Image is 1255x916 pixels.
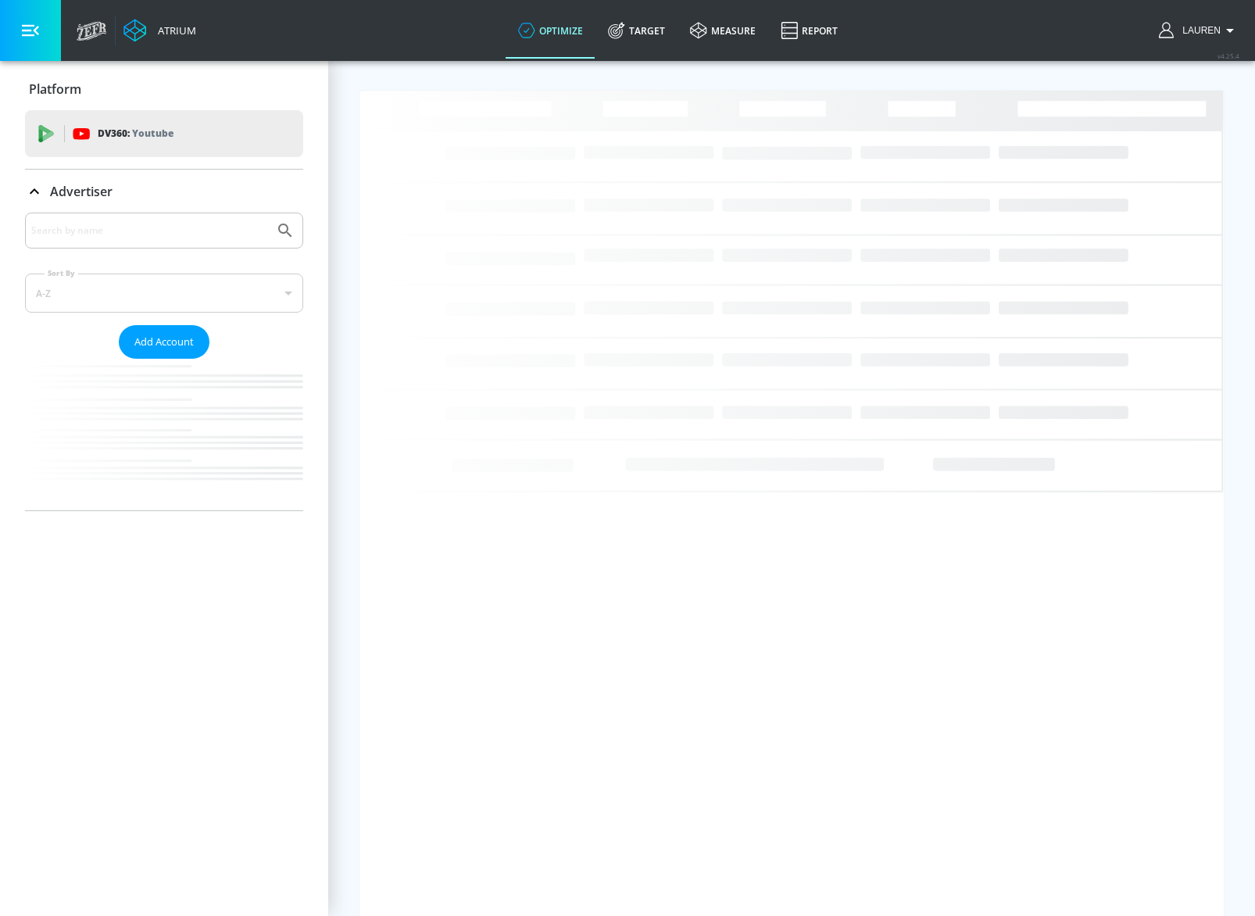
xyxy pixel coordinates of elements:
[29,81,81,98] p: Platform
[123,19,196,42] a: Atrium
[98,125,173,142] p: DV360:
[1217,52,1239,60] span: v 4.25.4
[31,220,268,241] input: Search by name
[50,183,113,200] p: Advertiser
[768,2,850,59] a: Report
[678,2,768,59] a: measure
[152,23,196,38] div: Atrium
[1159,21,1239,40] button: Lauren
[134,333,194,351] span: Add Account
[119,325,209,359] button: Add Account
[45,268,78,278] label: Sort By
[25,213,303,510] div: Advertiser
[25,110,303,157] div: DV360: Youtube
[25,274,303,313] div: A-Z
[132,125,173,141] p: Youtube
[25,170,303,213] div: Advertiser
[25,67,303,111] div: Platform
[1176,25,1221,36] span: login as: lauren.bacher@zefr.com
[25,359,303,510] nav: list of Advertiser
[595,2,678,59] a: Target
[506,2,595,59] a: optimize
